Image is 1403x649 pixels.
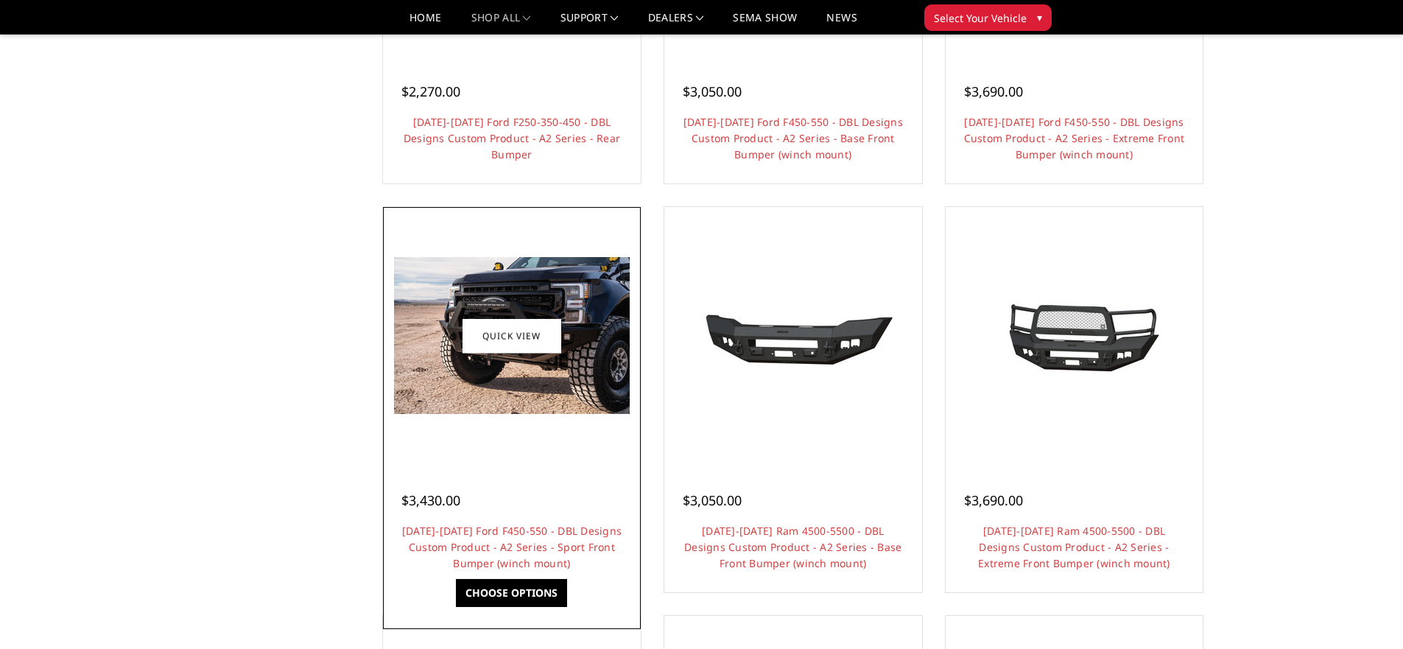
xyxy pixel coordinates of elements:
a: SEMA Show [733,13,797,34]
a: News [826,13,857,34]
a: [DATE]-[DATE] Ford F450-550 - DBL Designs Custom Product - A2 Series - Sport Front Bumper (winch ... [402,524,622,570]
a: [DATE]-[DATE] Ram 4500-5500 - DBL Designs Custom Product - A2 Series - Base Front Bumper (winch m... [684,524,901,570]
a: [DATE]-[DATE] Ford F450-550 - DBL Designs Custom Product - A2 Series - Extreme Front Bumper (winc... [964,115,1185,161]
img: 2019-2025 Ram 4500-5500 - DBL Designs Custom Product - A2 Series - Base Front Bumper (winch mount) [675,280,911,392]
a: Support [560,13,619,34]
a: [DATE]-[DATE] Ram 4500-5500 - DBL Designs Custom Product - A2 Series - Extreme Front Bumper (winc... [978,524,1170,570]
button: Select Your Vehicle [924,4,1052,31]
span: Select Your Vehicle [934,10,1027,26]
span: $3,430.00 [401,491,460,509]
span: $3,690.00 [964,491,1023,509]
a: Dealers [648,13,704,34]
a: [DATE]-[DATE] Ford F250-350-450 - DBL Designs Custom Product - A2 Series - Rear Bumper [404,115,620,161]
img: 2017-2022 Ford F450-550 - DBL Designs Custom Product - A2 Series - Sport Front Bumper (winch mount) [394,257,630,414]
span: $3,050.00 [683,491,742,509]
span: ▾ [1037,10,1042,25]
a: 2019-2025 Ram 4500-5500 - DBL Designs Custom Product - A2 Series - Base Front Bumper (winch mount) [668,211,918,461]
a: [DATE]-[DATE] Ford F450-550 - DBL Designs Custom Product - A2 Series - Base Front Bumper (winch m... [683,115,903,161]
a: Choose Options [456,579,567,607]
a: Home [409,13,441,34]
a: 2017-2022 Ford F450-550 - DBL Designs Custom Product - A2 Series - Sport Front Bumper (winch moun... [387,211,637,461]
a: 2019-2025 Ram 4500-5500 - DBL Designs Custom Product - A2 Series - Extreme Front Bumper (winch mo... [949,211,1200,461]
a: shop all [471,13,531,34]
a: Quick view [463,318,561,353]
